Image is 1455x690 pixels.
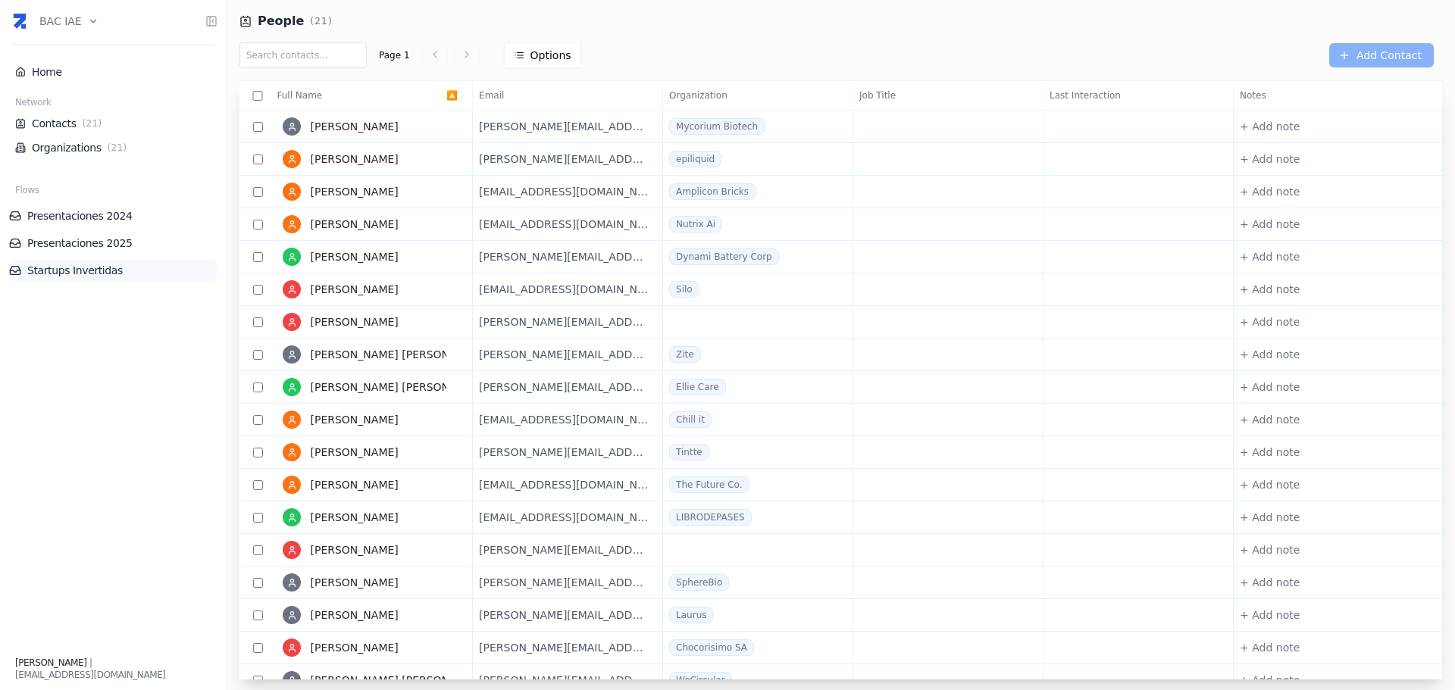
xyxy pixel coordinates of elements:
[479,477,649,492] span: [EMAIL_ADDRESS][DOMAIN_NAME]
[310,186,398,198] span: [PERSON_NAME]
[1240,249,1434,264] span: + Add note
[310,674,490,686] span: [PERSON_NAME] [PERSON_NAME]
[310,153,398,165] span: [PERSON_NAME]
[669,346,701,363] a: Zite
[1240,673,1434,688] span: + Add note
[15,116,211,131] a: Contacts(21)
[1240,379,1434,395] span: + Add note
[310,544,398,556] span: [PERSON_NAME]
[479,184,649,199] span: [EMAIL_ADDRESS][DOMAIN_NAME]
[669,672,732,688] a: WeCircular
[1240,184,1434,199] span: + Add note
[310,348,490,361] span: [PERSON_NAME] [PERSON_NAME]
[1240,282,1434,297] span: + Add note
[479,640,649,655] span: [PERSON_NAME][EMAIL_ADDRESS][DOMAIN_NAME]
[9,236,217,251] a: Presentaciones 2025
[859,89,1029,101] span: Job Title
[310,642,398,654] span: [PERSON_NAME]
[479,151,649,167] span: [PERSON_NAME][EMAIL_ADDRESS][PERSON_NAME][DOMAIN_NAME]
[669,574,729,591] a: SphereBio
[310,381,490,393] span: [PERSON_NAME] [PERSON_NAME]
[15,669,166,681] div: [EMAIL_ADDRESS][DOMAIN_NAME]
[310,218,398,230] span: [PERSON_NAME]
[15,184,39,196] span: Flows
[504,42,581,68] button: Options
[15,140,211,155] a: Organizations(21)
[15,64,211,80] a: Home
[479,510,649,525] span: [EMAIL_ADDRESS][DOMAIN_NAME]
[669,118,765,135] a: Mycorium Biotech
[310,15,332,27] span: ( 21 )
[1240,217,1434,232] span: + Add note
[39,5,99,38] button: BAC IAE
[669,183,756,200] a: Amplicon Bricks
[277,89,446,101] span: Full Name
[1240,151,1434,167] span: + Add note
[1240,89,1410,101] span: Notes
[530,48,571,63] span: Options
[310,511,398,523] span: [PERSON_NAME]
[479,249,649,264] span: [PERSON_NAME][EMAIL_ADDRESS][DOMAIN_NAME]
[669,248,779,265] a: Dynami Battery Corp
[669,89,839,101] span: Organization
[669,476,749,493] a: The Future Co.
[277,89,471,101] div: 🔼
[479,412,649,427] span: [EMAIL_ADDRESS][DOMAIN_NAME]
[1240,477,1434,492] span: + Add note
[479,575,649,590] span: [PERSON_NAME][EMAIL_ADDRESS][DOMAIN_NAME]
[310,316,398,328] span: [PERSON_NAME]
[1050,89,1219,101] span: Last Interaction
[669,281,699,298] a: Silo
[9,263,217,278] a: Startups Invertidas
[1240,445,1434,460] span: + Add note
[479,347,649,362] span: [PERSON_NAME][EMAIL_ADDRESS][DOMAIN_NAME]
[310,609,398,621] span: [PERSON_NAME]
[310,120,398,133] span: [PERSON_NAME]
[310,446,398,458] span: [PERSON_NAME]
[310,479,398,491] span: [PERSON_NAME]
[1240,510,1434,525] span: + Add note
[1240,119,1434,134] span: + Add note
[15,657,86,668] span: [PERSON_NAME]
[479,217,649,232] span: [EMAIL_ADDRESS][DOMAIN_NAME]
[479,542,649,557] span: [PERSON_NAME][EMAIL_ADDRESS][DOMAIN_NAME]
[669,607,713,623] a: Laurus
[669,639,754,656] a: Chocorisimo SA
[669,509,752,526] a: LIBRODEPASES
[479,314,649,329] span: [PERSON_NAME][EMAIL_ADDRESS][DOMAIN_NAME]
[9,208,217,223] a: Presentaciones 2024
[479,673,649,688] span: [PERSON_NAME][EMAIL_ADDRESS][PERSON_NAME][DOMAIN_NAME]
[15,657,166,669] div: |
[310,251,398,263] span: [PERSON_NAME]
[479,379,649,395] span: [PERSON_NAME][EMAIL_ADDRESS][DOMAIN_NAME]
[479,445,649,460] span: [PERSON_NAME][EMAIL_ADDRESS][DOMAIN_NAME]
[239,42,367,68] input: Search contacts...
[1240,640,1434,655] span: + Add note
[80,117,105,130] span: ( 21 )
[373,49,422,61] li: Page 1
[310,414,398,426] span: [PERSON_NAME]
[669,379,726,395] a: Ellie Care
[1240,412,1434,427] span: + Add note
[105,142,130,154] span: ( 21 )
[239,12,841,30] div: People
[1240,575,1434,590] span: + Add note
[669,444,709,461] a: Tintte
[669,216,722,233] a: Nutrix Ai
[479,282,649,297] span: [EMAIL_ADDRESS][DOMAIN_NAME]
[1240,314,1434,329] span: + Add note
[479,607,649,623] span: [PERSON_NAME][EMAIL_ADDRESS][DOMAIN_NAME]
[9,96,217,111] div: Network
[669,411,712,428] a: Chill it
[1240,607,1434,623] span: + Add note
[669,151,721,167] a: epiliquid
[310,576,398,589] span: [PERSON_NAME]
[1240,542,1434,557] span: + Add note
[479,119,649,134] span: [PERSON_NAME][EMAIL_ADDRESS][DOMAIN_NAME]
[310,283,398,295] span: [PERSON_NAME]
[479,89,649,101] span: Email
[1240,347,1434,362] span: + Add note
